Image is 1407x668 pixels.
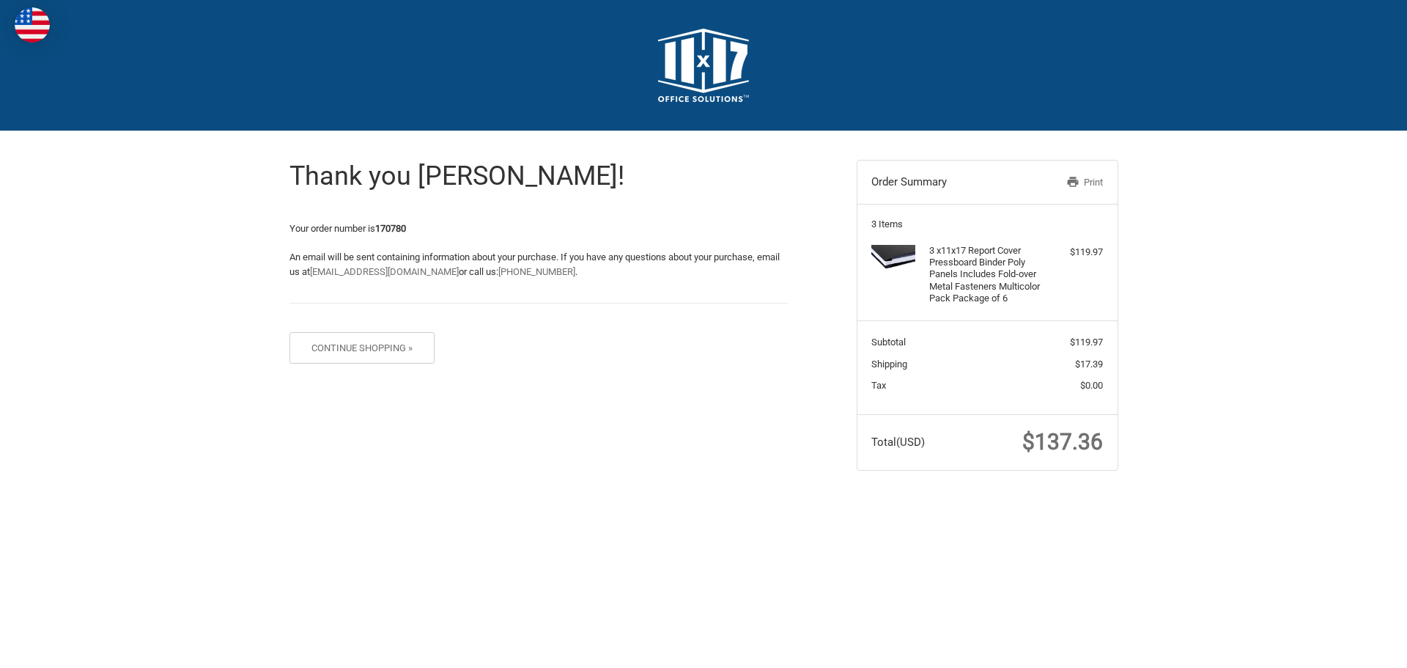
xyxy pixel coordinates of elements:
h3: Order Summary [871,175,1027,190]
h1: Thank you [PERSON_NAME]! [289,160,789,193]
h4: 3 x 11x17 Report Cover Pressboard Binder Poly Panels Includes Fold-over Metal Fasteners Multicolo... [929,245,1041,304]
div: $119.97 [1045,245,1103,260]
span: Tax [871,380,886,391]
strong: 170780 [375,223,406,234]
span: Subtotal [871,337,906,348]
span: Shipping [871,359,907,370]
img: 11x17.com [658,29,749,102]
span: Total (USD) [871,436,925,449]
span: Your order number is [289,223,406,234]
span: $137.36 [1022,429,1103,455]
a: [PHONE_NUMBER] [498,266,575,277]
img: duty and tax information for United States [15,7,50,43]
span: $0.00 [1080,380,1103,391]
span: An email will be sent containing information about your purchase. If you have any questions about... [289,252,780,277]
button: Continue Shopping » [289,332,435,364]
a: Print [1027,175,1103,190]
a: [EMAIL_ADDRESS][DOMAIN_NAME] [310,266,459,277]
h3: 3 Items [871,219,1103,230]
span: $119.97 [1070,337,1103,348]
span: $17.39 [1075,359,1103,370]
